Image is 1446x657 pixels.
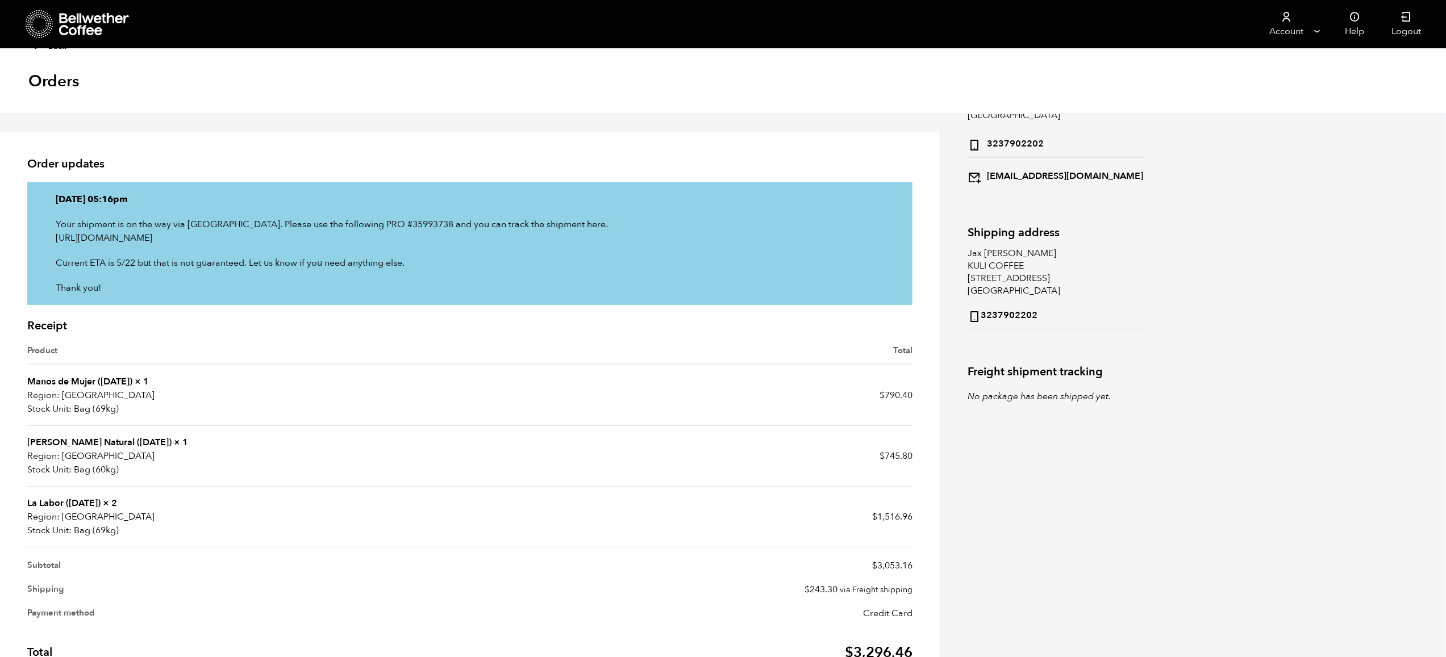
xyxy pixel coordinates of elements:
[968,247,1143,329] address: Jax [PERSON_NAME] KULI COFFEE [STREET_ADDRESS] [GEOGRAPHIC_DATA]
[27,463,470,476] p: Bag (60kg)
[968,226,1143,239] h2: Shipping address
[840,584,912,595] small: via Freight shipping
[174,436,188,449] strong: × 1
[28,71,79,91] h1: Orders
[872,510,912,523] bdi: 1,516.96
[27,388,470,402] p: [GEOGRAPHIC_DATA]
[968,72,1143,190] address: Jax [PERSON_NAME] KULI COFFEE [STREET_ADDRESS] [GEOGRAPHIC_DATA]
[56,193,884,206] p: [DATE] 05:16pm
[805,583,837,596] span: 243.30
[968,365,1419,378] h2: Freight shipment tracking
[56,217,884,245] p: Your shipment is on the way via [GEOGRAPHIC_DATA]. Please use the following PRO #35993738 and you...
[27,402,72,416] strong: Stock Unit:
[880,450,912,462] bdi: 745.80
[27,449,60,463] strong: Region:
[103,497,117,509] strong: × 2
[27,436,172,449] a: [PERSON_NAME] Natural ([DATE])
[470,601,912,625] td: Credit Card
[27,402,470,416] p: Bag (69kg)
[872,559,912,572] span: 3,053.16
[27,547,470,578] th: Subtotal
[135,375,149,388] strong: × 1
[27,388,60,402] strong: Region:
[27,524,470,537] p: Bag (69kg)
[56,232,152,244] a: [URL][DOMAIN_NAME]
[27,510,60,524] strong: Region:
[27,449,470,463] p: [GEOGRAPHIC_DATA]
[880,450,885,462] span: $
[27,601,470,625] th: Payment method
[27,319,912,333] h2: Receipt
[27,344,470,365] th: Product
[27,524,72,537] strong: Stock Unit:
[470,344,912,365] th: Total
[27,578,470,601] th: Shipping
[968,390,1111,403] i: No package has been shipped yet.
[805,583,810,596] span: $
[27,157,912,171] h2: Order updates
[880,389,912,401] bdi: 790.40
[27,510,470,524] p: [GEOGRAPHIC_DATA]
[872,559,877,572] span: $
[880,389,885,401] span: $
[27,497,101,509] a: La Labor ([DATE])
[872,510,877,523] span: $
[968,168,1143,184] strong: [EMAIL_ADDRESS][DOMAIN_NAME]
[56,281,884,295] p: Thank you!
[27,375,132,388] a: Manos de Mujer ([DATE])
[968,135,1044,152] strong: 3237902202
[968,307,1037,323] strong: 3237902202
[56,256,884,270] p: Current ETA is 5/22 but that is not guaranteed. Let us know if you need anything else.
[27,463,72,476] strong: Stock Unit:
